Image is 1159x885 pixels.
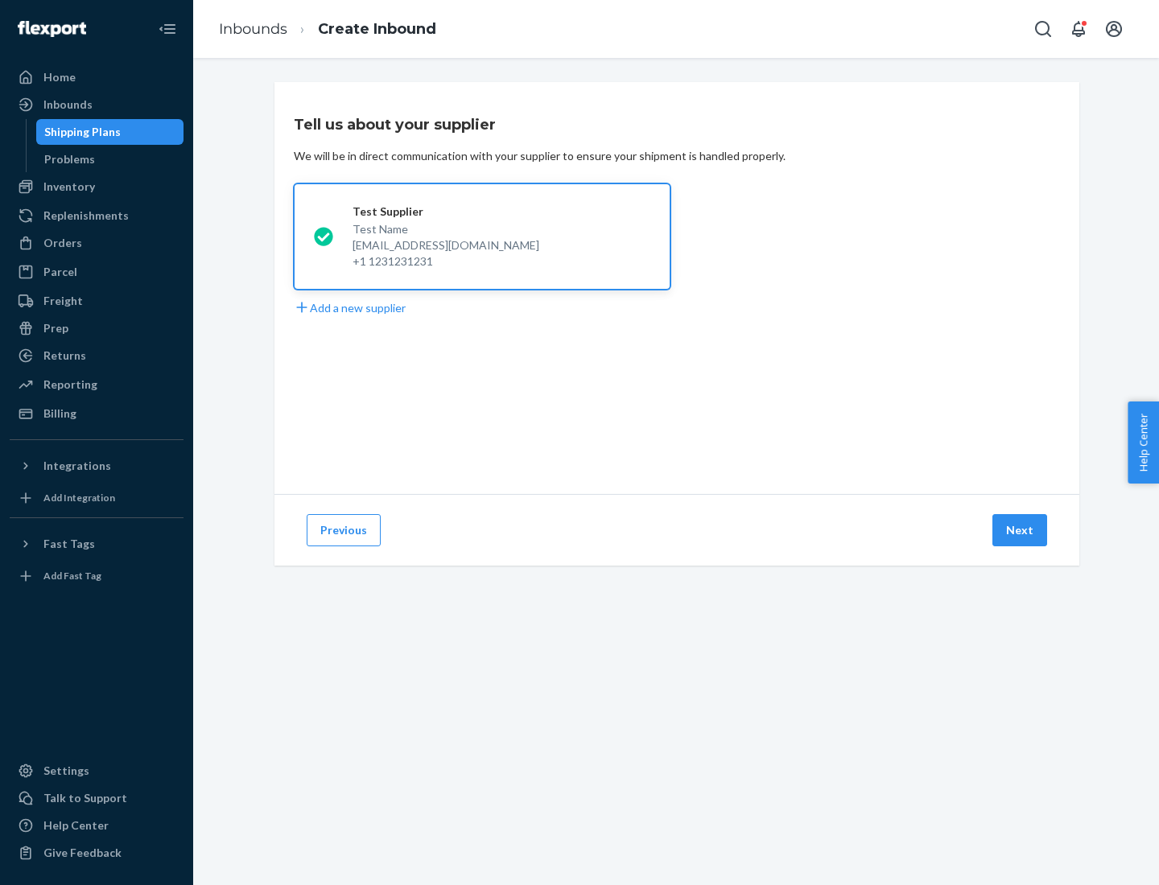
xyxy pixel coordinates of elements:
img: Flexport logo [18,21,86,37]
div: Give Feedback [43,845,122,861]
div: Add Integration [43,491,115,504]
a: Shipping Plans [36,119,184,145]
div: Inbounds [43,97,93,113]
div: Fast Tags [43,536,95,552]
a: Replenishments [10,203,184,228]
div: Parcel [43,264,77,280]
div: Replenishments [43,208,129,224]
div: Help Center [43,817,109,834]
a: Reporting [10,372,184,397]
div: Billing [43,405,76,422]
div: Integrations [43,458,111,474]
a: Freight [10,288,184,314]
a: Parcel [10,259,184,285]
a: Help Center [10,813,184,838]
a: Orders [10,230,184,256]
button: Next [992,514,1047,546]
button: Open notifications [1062,13,1095,45]
button: Open Search Box [1027,13,1059,45]
button: Add a new supplier [294,299,406,316]
button: Help Center [1128,401,1159,484]
a: Returns [10,343,184,368]
a: Add Integration [10,485,184,511]
div: Inventory [43,179,95,195]
a: Talk to Support [10,785,184,811]
button: Close Navigation [151,13,184,45]
div: Shipping Plans [44,124,121,140]
button: Integrations [10,453,184,479]
a: Create Inbound [318,20,436,38]
div: Reporting [43,377,97,393]
a: Home [10,64,184,90]
a: Prep [10,315,184,341]
div: Freight [43,293,83,309]
button: Previous [307,514,381,546]
div: Add Fast Tag [43,569,101,582]
h3: Tell us about your supplier [294,114,496,135]
div: Returns [43,348,86,364]
div: Orders [43,235,82,251]
a: Billing [10,401,184,426]
div: Settings [43,763,89,779]
div: Home [43,69,76,85]
ol: breadcrumbs [206,6,449,53]
a: Inbounds [10,92,184,117]
a: Add Fast Tag [10,563,184,589]
button: Give Feedback [10,840,184,866]
a: Inventory [10,174,184,200]
a: Settings [10,758,184,784]
button: Fast Tags [10,531,184,557]
a: Problems [36,146,184,172]
div: Prep [43,320,68,336]
div: Talk to Support [43,790,127,806]
div: Problems [44,151,95,167]
div: We will be in direct communication with your supplier to ensure your shipment is handled properly. [294,148,786,164]
a: Inbounds [219,20,287,38]
button: Open account menu [1098,13,1130,45]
